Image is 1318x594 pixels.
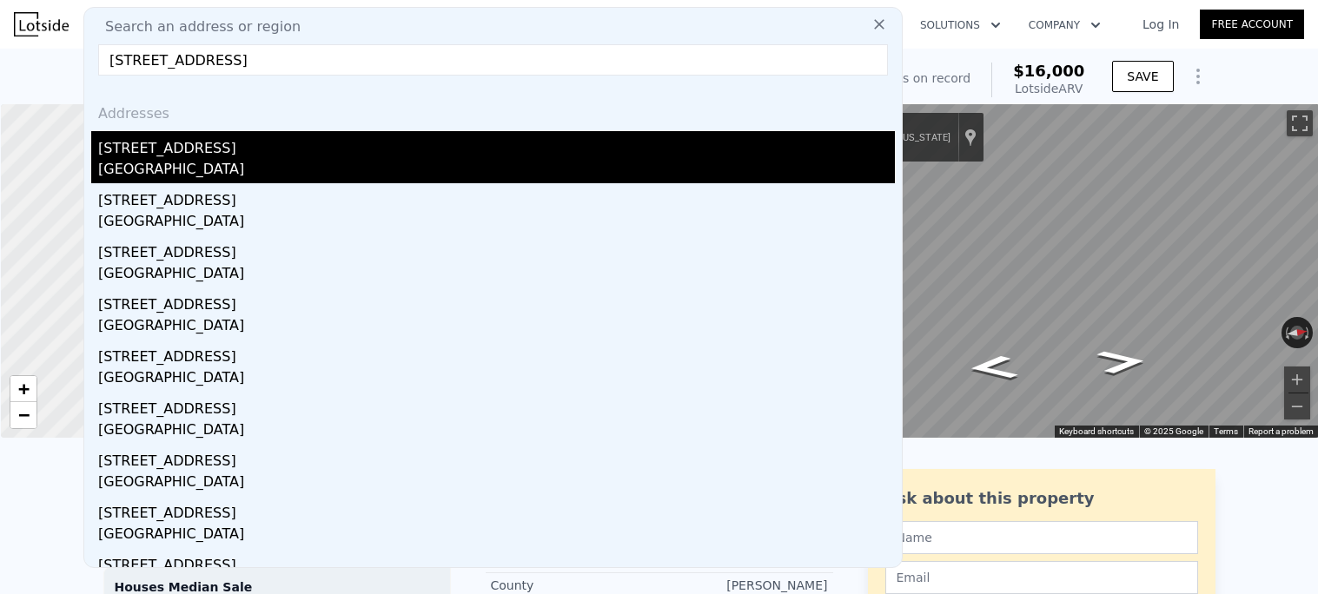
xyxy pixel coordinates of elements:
[1013,62,1084,80] span: $16,000
[10,376,36,402] a: Zoom in
[98,340,895,367] div: [STREET_ADDRESS]
[906,10,1015,41] button: Solutions
[1015,10,1115,41] button: Company
[947,349,1039,386] path: Go South, N Walnut St
[98,392,895,419] div: [STREET_ADDRESS]
[98,44,888,76] input: Enter an address, city, region, neighborhood or zip code
[1248,426,1314,436] a: Report a problem
[98,419,895,444] div: [GEOGRAPHIC_DATA]
[1287,110,1313,136] button: Toggle fullscreen view
[1284,393,1310,419] button: Zoom out
[1214,426,1238,436] a: Terms (opens in new tab)
[885,486,1198,511] div: Ask about this property
[98,211,895,235] div: [GEOGRAPHIC_DATA]
[1144,426,1203,436] span: © 2025 Google
[491,577,659,594] div: County
[1181,59,1215,94] button: Show Options
[18,404,30,426] span: −
[91,89,895,131] div: Addresses
[98,287,895,315] div: [STREET_ADDRESS]
[1059,426,1134,438] button: Keyboard shortcuts
[1282,317,1291,348] button: Rotate counterclockwise
[98,315,895,340] div: [GEOGRAPHIC_DATA]
[1304,317,1314,348] button: Rotate clockwise
[10,402,36,428] a: Zoom out
[885,521,1198,554] input: Name
[1200,10,1304,39] a: Free Account
[98,548,895,576] div: [STREET_ADDRESS]
[1013,80,1084,97] div: Lotside ARV
[98,263,895,287] div: [GEOGRAPHIC_DATA]
[659,577,828,594] div: [PERSON_NAME]
[885,561,1198,594] input: Email
[98,159,895,183] div: [GEOGRAPHIC_DATA]
[98,131,895,159] div: [STREET_ADDRESS]
[98,524,895,548] div: [GEOGRAPHIC_DATA]
[18,378,30,399] span: +
[91,16,301,37] span: Search an address or region
[98,496,895,524] div: [STREET_ADDRESS]
[1281,324,1314,341] button: Reset the view
[98,235,895,263] div: [STREET_ADDRESS]
[1112,61,1173,92] button: SAVE
[1284,366,1310,393] button: Zoom in
[98,367,895,392] div: [GEOGRAPHIC_DATA]
[1122,16,1200,33] a: Log In
[14,12,69,36] img: Lotside
[98,472,895,496] div: [GEOGRAPHIC_DATA]
[98,183,895,211] div: [STREET_ADDRESS]
[98,444,895,472] div: [STREET_ADDRESS]
[1076,344,1169,380] path: Go North, N Walnut St
[964,128,977,147] a: Show location on map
